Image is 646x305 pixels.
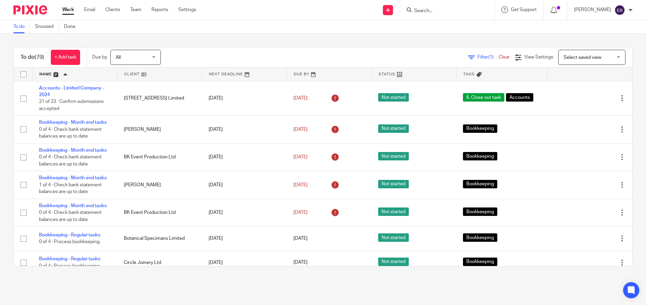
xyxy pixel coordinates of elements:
[130,6,141,13] a: Team
[117,251,202,274] td: Circle Joinery Ltd
[202,171,287,199] td: [DATE]
[117,116,202,143] td: [PERSON_NAME]
[463,180,497,188] span: Bookkeeping
[463,258,497,266] span: Bookkeeping
[463,152,497,160] span: Bookkeeping
[39,155,102,166] span: 0 of 4 · Check bank statement balances are up to date
[463,233,497,242] span: Bookkeeping
[35,20,59,33] a: Snoozed
[488,55,494,60] span: (1)
[293,260,308,265] span: [DATE]
[39,86,104,97] a: Accounts - Limited Company - 2024
[499,55,510,60] a: Clear
[39,264,100,268] span: 0 of 4 · Process bookkeeping
[414,8,474,14] input: Search
[378,233,409,242] span: Not started
[463,124,497,133] span: Bookkeeping
[39,240,100,244] span: 0 of 4 · Process bookkeeping
[64,20,80,33] a: Done
[202,116,287,143] td: [DATE]
[463,93,504,102] span: 6. Close out task
[39,127,102,139] span: 0 of 4 · Check bank statement balances are up to date
[202,227,287,251] td: [DATE]
[117,171,202,199] td: [PERSON_NAME]
[506,93,533,102] span: Accounts
[117,143,202,171] td: BK Event Production Ltd
[293,127,308,132] span: [DATE]
[151,6,168,13] a: Reports
[21,54,44,61] h1: To do
[39,233,100,237] a: Bookkeeping - Regular tasks
[39,99,104,111] span: 21 of 23 · Confirm submissions accepted
[293,96,308,101] span: [DATE]
[293,210,308,215] span: [DATE]
[477,55,499,60] span: Filter
[13,5,47,14] img: Pixie
[202,199,287,226] td: [DATE]
[378,258,409,266] span: Not started
[13,20,30,33] a: To do
[39,148,107,153] a: Bookkeeping - Month end tasks
[39,203,107,208] a: Bookkeeping - Month end tasks
[293,155,308,159] span: [DATE]
[574,6,611,13] p: [PERSON_NAME]
[463,207,497,216] span: Bookkeeping
[39,210,102,222] span: 0 of 4 · Check bank statement balances are up to date
[39,183,102,194] span: 1 of 4 · Check bank statement balances are up to date
[92,54,107,61] p: Due by
[39,176,107,180] a: Bookkeeping - Month end tasks
[511,7,537,12] span: Get Support
[35,54,44,60] span: (79)
[39,120,107,125] a: Bookkeeping - Month end tasks
[62,6,74,13] a: Work
[293,183,308,187] span: [DATE]
[117,227,202,251] td: Botanical Specimans Limited
[116,55,121,60] span: All
[51,50,80,65] a: + Add task
[614,5,625,15] img: svg%3E
[378,124,409,133] span: Not started
[564,55,601,60] span: Select saved view
[39,257,100,261] a: Bookkeeping - Regular tasks
[202,251,287,274] td: [DATE]
[378,93,409,102] span: Not started
[117,199,202,226] td: BK Event Production Ltd
[378,180,409,188] span: Not started
[524,55,553,60] span: View Settings
[84,6,95,13] a: Email
[178,6,196,13] a: Settings
[105,6,120,13] a: Clients
[463,72,475,76] span: Tags
[202,143,287,171] td: [DATE]
[378,207,409,216] span: Not started
[293,236,308,241] span: [DATE]
[202,81,287,116] td: [DATE]
[378,152,409,160] span: Not started
[117,81,202,116] td: [STREET_ADDRESS] Limited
